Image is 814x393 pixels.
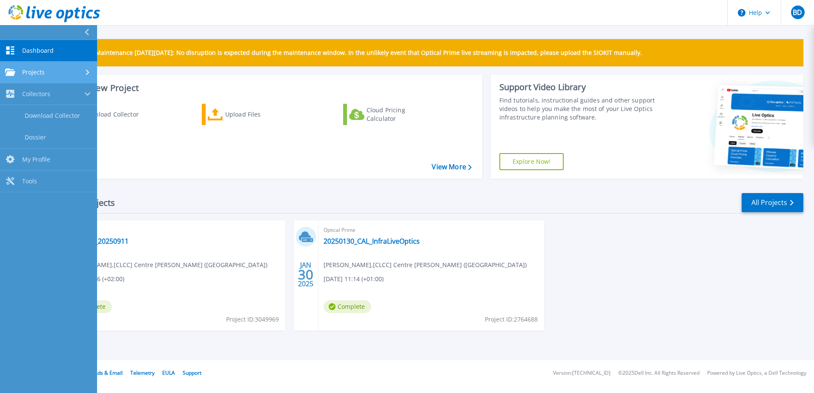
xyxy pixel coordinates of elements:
span: My Profile [22,156,50,163]
div: Download Collector [82,106,150,123]
span: 30 [298,271,313,278]
a: View More [432,163,471,171]
a: Cloud Pricing Calculator [343,104,438,125]
span: [DATE] 11:14 (+01:00) [324,274,384,284]
a: Support [183,369,201,376]
div: Upload Files [225,106,293,123]
span: BD [793,9,802,16]
div: JAN 2025 [298,259,314,290]
li: Powered by Live Optics, a Dell Technology [707,370,806,376]
a: Explore Now! [499,153,564,170]
div: Cloud Pricing Calculator [367,106,435,123]
a: Ads & Email [94,369,123,376]
a: 20250130_CAL_InfraLiveOptics [324,237,420,245]
li: Version: [TECHNICAL_ID] [553,370,610,376]
span: Dashboard [22,47,54,54]
span: Project ID: 2764688 [485,315,538,324]
span: Optical Prime [64,225,280,235]
span: Project ID: 3049969 [226,315,279,324]
div: Support Video Library [499,82,659,93]
a: Download Collector [60,104,155,125]
span: Tools [22,177,37,185]
div: Find tutorials, instructional guides and other support videos to help you make the most of your L... [499,96,659,122]
span: [PERSON_NAME] , [CLCC] Centre [PERSON_NAME] ([GEOGRAPHIC_DATA]) [324,260,527,270]
span: [PERSON_NAME] , [CLCC] Centre [PERSON_NAME] ([GEOGRAPHIC_DATA]) [64,260,267,270]
p: Scheduled Maintenance [DATE][DATE]: No disruption is expected during the maintenance window. In t... [63,49,642,56]
span: Projects [22,68,45,76]
a: All Projects [742,193,803,212]
a: EULA [162,369,175,376]
li: © 2025 Dell Inc. All Rights Reserved [618,370,699,376]
span: Complete [324,300,371,313]
span: Collectors [22,90,50,98]
span: Optical Prime [324,225,539,235]
h3: Start a New Project [60,83,471,93]
a: Upload Files [202,104,297,125]
a: Telemetry [130,369,155,376]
